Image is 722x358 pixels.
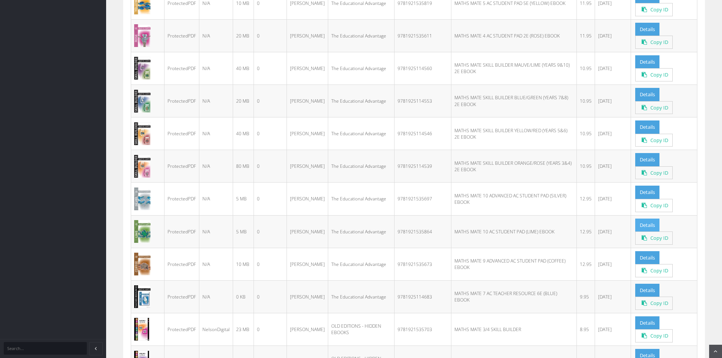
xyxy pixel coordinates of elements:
a: Details [635,23,659,36]
td: The Educational Advantage [328,19,394,52]
td: The Educational Advantage [328,183,394,215]
img: 261b3a02-f47c-499d-a241-8da2c5bc60ec.jpg [134,188,150,210]
td: The Educational Advantage [328,280,394,313]
img: 576cfea4-bff2-4f33-bf68-5f6de834ebfa.jpg [134,285,150,308]
td: 9781921535703 [394,313,451,345]
td: N/A [199,52,233,84]
a: Details [635,316,659,330]
td: 5 MB [233,183,254,215]
td: MATHS MATE SKILL BUILDER YELLOW/RED (YEARS 5&6) 2E EBOOK [451,117,576,150]
td: [DATE] [595,215,631,248]
img: 454fd371-d421-4f91-8456-fa9d045c824c.jpg [134,57,150,80]
td: [PERSON_NAME] [287,85,328,117]
td: [PERSON_NAME] [287,19,328,52]
td: 5 MB [233,215,254,248]
span: Copy ID [650,39,668,45]
td: 9781921535864 [394,215,451,248]
td: MATHS MATE SKILL BUILDER MAUVE/LIME (YEARS 9&10) 2E EBOOK [451,52,576,84]
td: ProtectedPDF [164,280,199,313]
span: Copy ID [650,202,668,209]
a: Details [635,284,659,297]
td: 9781921535673 [394,248,451,280]
td: MATHS MATE 9 ADVANCED AC STUDENT PAD (COFFEE) EBOOK [451,248,576,280]
td: N/A [199,117,233,150]
td: 0 [254,248,287,280]
a: Details [635,120,659,134]
td: 0 [254,19,287,52]
td: NelsonDigital [199,313,233,345]
td: ProtectedPDF [164,215,199,248]
img: 0997afce-bf75-457e-93e8-e31f02200d9a.jpg [134,24,150,47]
td: [PERSON_NAME] [287,150,328,183]
td: [PERSON_NAME] [287,117,328,150]
td: 9781925114560 [394,52,451,84]
td: [PERSON_NAME] [287,248,328,280]
td: ProtectedPDF [164,117,199,150]
td: MATHS MATE SKILL BUILDER ORANGE/ROSE (YEARS 3&4) 2E EBOOK [451,150,576,183]
td: N/A [199,183,233,215]
td: MATHS MATE 4 AC STUDENT PAD 2E (ROSE) EBOOK [451,19,576,52]
td: 9781925114539 [394,150,451,183]
td: [DATE] [595,183,631,215]
span: Copy ID [650,71,668,78]
span: Copy ID [650,137,668,144]
td: 10.95 [576,150,595,183]
td: 9781921535697 [394,183,451,215]
td: [PERSON_NAME] [287,52,328,84]
td: MATHS MATE SKILL BUILDER BLUE/GREEN (YEARS 7&8) 2E EBOOK [451,85,576,117]
td: 40 MB [233,52,254,84]
td: ProtectedPDF [164,52,199,84]
td: 12.95 [576,248,595,280]
td: N/A [199,280,233,313]
td: 9781925114683 [394,280,451,313]
img: 66e9b312-2cf5-486e-8243-c5f931313886.jpg [134,122,150,145]
a: Details [635,186,659,199]
a: Click to copy to clipboard. [635,329,673,342]
td: The Educational Advantage [328,150,394,183]
td: The Educational Advantage [328,85,394,117]
td: [DATE] [595,280,631,313]
td: 9781921535611 [394,19,451,52]
img: 5764a689-e48c-45c6-bc1c-20d6cf1dbd26.jpg [134,220,150,243]
td: The Educational Advantage [328,52,394,84]
td: [PERSON_NAME] [287,280,328,313]
a: Click to copy to clipboard. [635,231,673,245]
td: MATHS MATE 10 ADVANCED AC STUDENT PAD (SILVER) EBOOK [451,183,576,215]
td: [PERSON_NAME] [287,183,328,215]
td: [DATE] [595,85,631,117]
td: MATHS MATE 3/4 SKILL BUILDER [451,313,576,345]
span: Copy ID [650,234,668,241]
a: Click to copy to clipboard. [635,101,673,114]
a: Details [635,153,659,166]
td: 0 [254,215,287,248]
td: 80 MB [233,150,254,183]
img: e94c1195-1788-4c9b-83fe-f2afb62d3ddb.jpg [134,318,150,341]
td: 9781925114546 [394,117,451,150]
img: 192418c5-3d26-4567-ab0b-00ab9c26d847.jpg [134,253,150,275]
td: [DATE] [595,150,631,183]
span: Copy ID [650,104,668,111]
td: 0 [254,183,287,215]
td: ProtectedPDF [164,248,199,280]
td: 20 MB [233,85,254,117]
td: ProtectedPDF [164,19,199,52]
td: ProtectedPDF [164,183,199,215]
td: [PERSON_NAME] [287,215,328,248]
td: [PERSON_NAME] [287,313,328,345]
td: 10.95 [576,85,595,117]
a: Details [635,219,659,232]
td: 9781925114553 [394,85,451,117]
img: 4acc70e4-5ad8-4200-8cba-a3f50ec130c7.jpg [134,90,150,113]
td: OLD EDITIONS - HIDDEN EBOOKS [328,313,394,345]
a: Click to copy to clipboard. [635,166,673,180]
td: 40 MB [233,117,254,150]
td: ProtectedPDF [164,85,199,117]
td: 0 [254,117,287,150]
td: MATHS MATE 10 AC STUDENT PAD (LIME) EBOOK [451,215,576,248]
td: N/A [199,85,233,117]
td: 10.95 [576,117,595,150]
span: Copy ID [650,267,668,274]
img: d8eaa7ae-13e7-4646-831d-ce2c4f8bb4ed.jpg [134,155,150,178]
a: Click to copy to clipboard. [635,3,673,16]
td: ProtectedPDF [164,313,199,345]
